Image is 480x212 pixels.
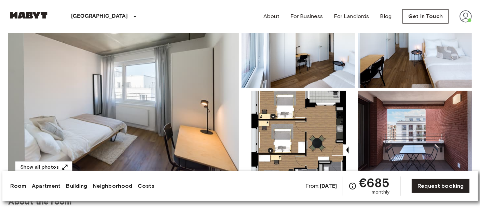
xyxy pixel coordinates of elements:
[8,12,49,19] img: Habyt
[71,12,128,20] p: [GEOGRAPHIC_DATA]
[359,176,390,189] span: €685
[305,182,337,190] span: From:
[334,12,369,20] a: For Landlords
[8,197,472,207] span: About the room
[372,189,389,196] span: monthly
[11,182,27,190] a: Room
[66,182,87,190] a: Building
[348,182,357,190] svg: Check cost overview for full price breakdown. Please note that discounts apply to new joiners onl...
[138,182,154,190] a: Costs
[402,9,449,24] a: Get in Touch
[15,161,72,174] button: Show all photos
[290,12,323,20] a: For Business
[93,182,133,190] a: Neighborhood
[412,179,469,193] a: Request booking
[32,182,60,190] a: Apartment
[263,12,279,20] a: About
[460,10,472,23] img: avatar
[358,91,472,180] img: Picture of unit DE-04-037-023-01Q
[380,12,392,20] a: Blog
[242,91,355,180] img: Picture of unit DE-04-037-023-01Q
[320,183,337,189] b: [DATE]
